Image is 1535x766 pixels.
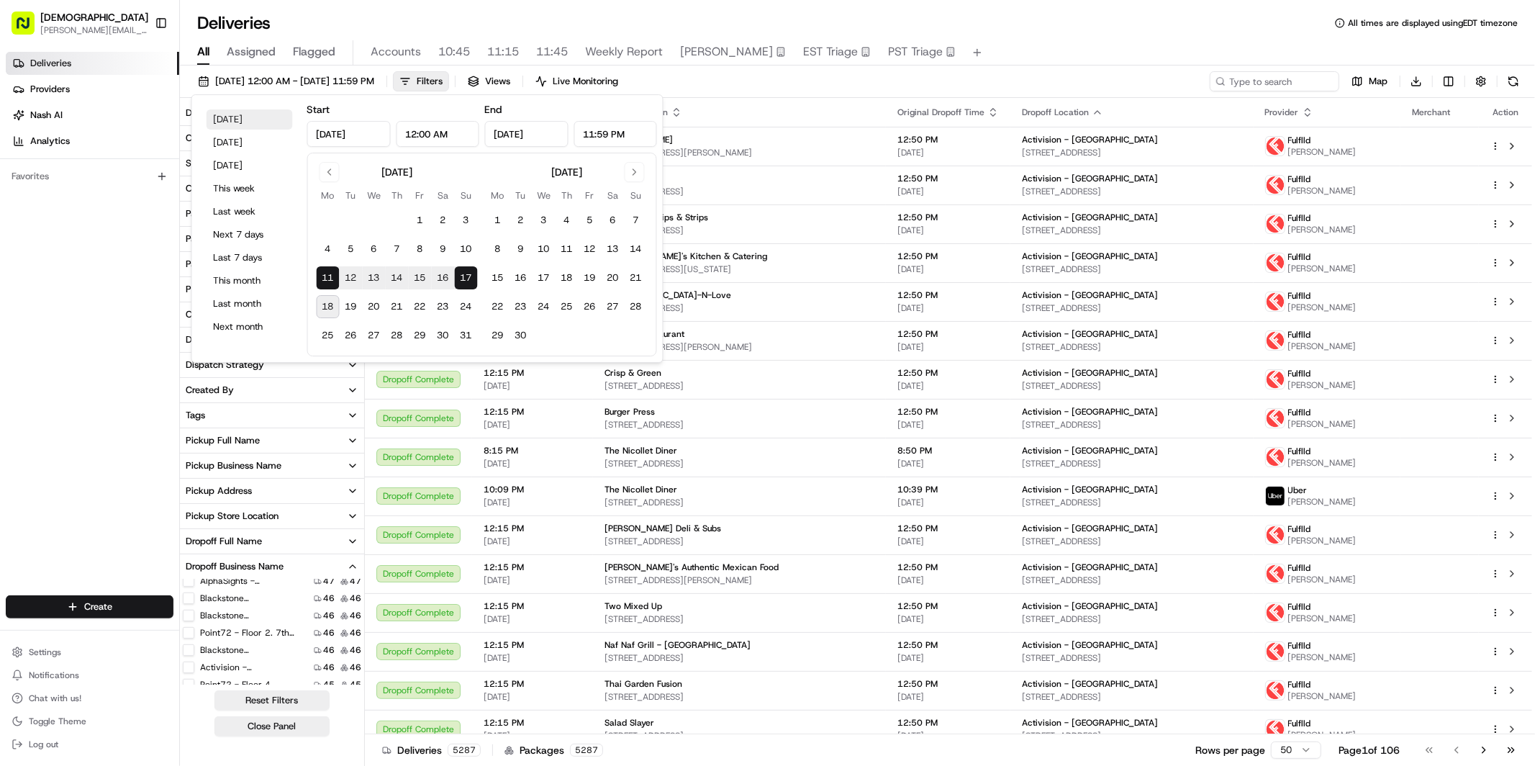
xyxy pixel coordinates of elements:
button: 5 [579,209,602,232]
span: Fulflld [1288,174,1311,185]
button: 28 [625,295,648,318]
img: profile_Fulflld_OnFleet_Thistle_SF.png [1266,253,1285,272]
input: Time [574,121,657,147]
button: 15 [486,266,510,289]
button: Pickup Full Name [180,428,364,453]
span: [DATE] [897,341,999,353]
span: Dropoff Location [1022,107,1089,118]
span: [STREET_ADDRESS] [1022,341,1242,353]
span: Fulflld [1288,446,1311,457]
button: 6 [363,238,386,261]
button: 21 [625,266,648,289]
button: 15 [409,266,432,289]
button: Live Monitoring [529,71,625,91]
span: Merchant [1412,107,1450,118]
span: Create [84,600,112,613]
span: Fulflld [1288,407,1311,418]
th: Wednesday [363,188,386,203]
span: All [197,43,209,60]
div: Country [186,182,220,195]
span: Activision - [GEOGRAPHIC_DATA] [1022,251,1158,262]
img: profile_Fulflld_OnFleet_Thistle_SF.png [1266,564,1285,583]
button: Pickup Business Name [180,454,364,478]
button: Package Requirements [180,227,364,251]
span: [PERSON_NAME] [1288,457,1357,469]
button: 10 [533,238,556,261]
button: Settings [6,642,173,662]
span: 8:50 PM [897,445,999,456]
span: Activision - [GEOGRAPHIC_DATA] [1022,367,1158,379]
button: 28 [386,324,409,347]
span: [STREET_ADDRESS] [1022,380,1242,392]
button: 26 [340,324,363,347]
button: 25 [556,295,579,318]
button: [DATE] 12:00 AM - [DATE] 11:59 PM [191,71,381,91]
button: Provider Name [180,277,364,302]
label: End [485,103,502,116]
input: Time [396,121,479,147]
span: Fulflld [1288,290,1311,302]
button: 4 [317,238,340,261]
span: Fulflld [1288,212,1311,224]
span: 11:45 [536,43,568,60]
span: [DATE] [897,186,999,197]
span: Crisp & Green [605,367,661,379]
span: [STREET_ADDRESS] [1022,186,1242,197]
button: 20 [363,295,386,318]
span: Activision - [GEOGRAPHIC_DATA] [1022,328,1158,340]
span: [PERSON_NAME] [680,43,773,60]
th: Wednesday [533,188,556,203]
span: 12:50 PM [897,251,999,262]
span: [STREET_ADDRESS][PERSON_NAME] [605,341,874,353]
th: Thursday [556,188,579,203]
button: Filters [393,71,449,91]
label: Point72 - Floor 4 [200,679,271,690]
button: Driving Distance [180,328,364,352]
span: Toggle Theme [29,716,86,727]
button: 20 [602,266,625,289]
button: 25 [317,324,340,347]
span: PST Triage [888,43,943,60]
div: Favorites [6,165,173,188]
img: profile_Fulflld_OnFleet_Thistle_SF.png [1266,215,1285,233]
span: [STREET_ADDRESS][US_STATE] [605,263,874,275]
span: EST Triage [803,43,858,60]
img: profile_Fulflld_OnFleet_Thistle_SF.png [1266,409,1285,428]
button: 1 [486,209,510,232]
span: Accounts [371,43,421,60]
th: Saturday [602,188,625,203]
span: [PERSON_NAME][EMAIL_ADDRESS][DOMAIN_NAME] [40,24,148,36]
span: [STREET_ADDRESS] [605,302,874,314]
th: Monday [486,188,510,203]
button: 13 [363,266,386,289]
button: [DEMOGRAPHIC_DATA] [40,10,148,24]
label: Blackstone ([GEOGRAPHIC_DATA]) - Floor 16 [200,610,308,621]
span: Original Dropoff Time [897,107,984,118]
span: [STREET_ADDRESS] [1022,263,1242,275]
div: Start new chat [49,138,236,152]
span: D [PERSON_NAME]'s Kitchen & Catering [605,251,767,262]
a: Providers [6,78,179,101]
span: Activision - [GEOGRAPHIC_DATA] [1022,173,1158,184]
span: 12:50 PM [897,406,999,418]
a: 💻API Documentation [116,203,237,229]
button: Country [180,176,364,201]
button: 14 [625,238,648,261]
span: Notifications [29,670,79,681]
a: Powered byPylon [101,243,174,255]
span: API Documentation [136,209,231,223]
span: Provider [1265,107,1299,118]
span: 8:15 PM [484,445,581,456]
span: 12:15 PM [484,367,581,379]
button: Tags [180,403,364,428]
button: [DATE] [207,156,293,176]
button: Dropoff Full Name [180,529,364,554]
span: 11:15 [487,43,519,60]
div: Pickup Store Location [186,510,279,523]
button: 17 [533,266,556,289]
button: Start new chat [245,142,262,159]
div: Pickup Business Name [186,459,281,472]
label: Point72 - Floor 2. 7th floor [200,627,308,639]
div: Courier Name [186,308,245,321]
span: [STREET_ADDRESS] [1022,302,1242,314]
